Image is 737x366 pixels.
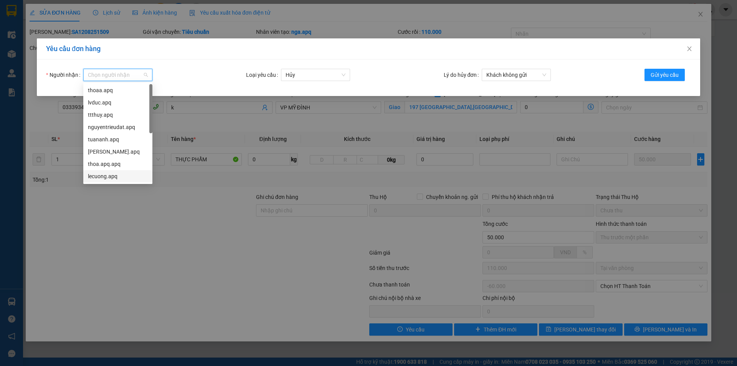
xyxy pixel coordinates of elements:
[651,71,679,79] span: Gửi yêu cầu
[30,55,92,63] strong: PHIẾU GỬI HÀNG
[83,146,152,158] div: nguyen.apq
[88,98,148,107] div: lvduc.apq
[46,45,691,53] div: Yêu cầu đơn hàng
[88,123,148,131] div: nguyentrieudat.apq
[83,109,152,121] div: ttthuy.apq
[88,172,148,181] div: lecuong.apq
[286,69,345,81] span: Hủy
[88,69,142,81] input: Người nhận
[88,86,148,94] div: thoaa.apq
[246,69,281,81] label: Loại yêu cầu
[444,69,482,81] label: Lý do hủy đơn
[83,84,152,96] div: thoaa.apq
[83,170,152,182] div: lecuong.apq
[679,38,700,60] button: Close
[46,69,83,81] label: Người nhận
[486,69,546,81] span: Khách không gửi
[83,96,152,109] div: lvduc.apq
[83,121,152,133] div: nguyentrieudat.apq
[88,111,148,119] div: ttthuy.apq
[28,33,91,53] span: [GEOGRAPHIC_DATA], [GEOGRAPHIC_DATA] ↔ [GEOGRAPHIC_DATA]
[33,6,88,31] strong: CHUYỂN PHÁT NHANH AN PHÚ QUÝ
[644,69,685,81] button: Gửi yêu cầu
[88,147,148,156] div: [PERSON_NAME].apq
[4,23,26,61] img: logo
[83,133,152,146] div: tuananh.apq
[83,158,152,170] div: thoa.apq.apq
[88,135,148,144] div: tuananh.apq
[88,160,148,168] div: thoa.apq.apq
[96,42,140,50] span: SA1208251509
[686,46,692,52] span: close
